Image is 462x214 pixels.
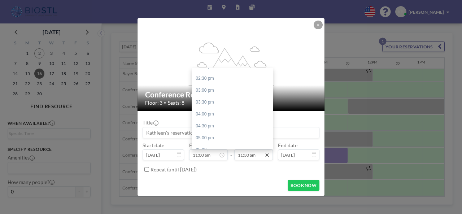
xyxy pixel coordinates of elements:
[230,144,232,158] span: -
[143,142,164,148] label: Start date
[278,142,297,148] label: End date
[145,100,162,106] span: Floor: 3
[192,84,276,96] div: 03:00 pm
[168,100,184,106] span: Seats: 8
[143,127,319,138] input: Kathleen's reservation
[189,142,201,148] label: From
[288,180,319,191] button: BOOK NOW
[192,96,276,108] div: 03:30 pm
[192,144,276,156] div: 05:30 pm
[151,166,197,172] label: Repeat (until [DATE])
[145,90,318,100] h2: Conference Room 324
[192,120,276,132] div: 04:30 pm
[164,100,166,105] span: •
[143,119,158,126] label: Title
[192,73,276,84] div: 02:30 pm
[192,108,276,120] div: 04:00 pm
[192,132,276,144] div: 05:00 pm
